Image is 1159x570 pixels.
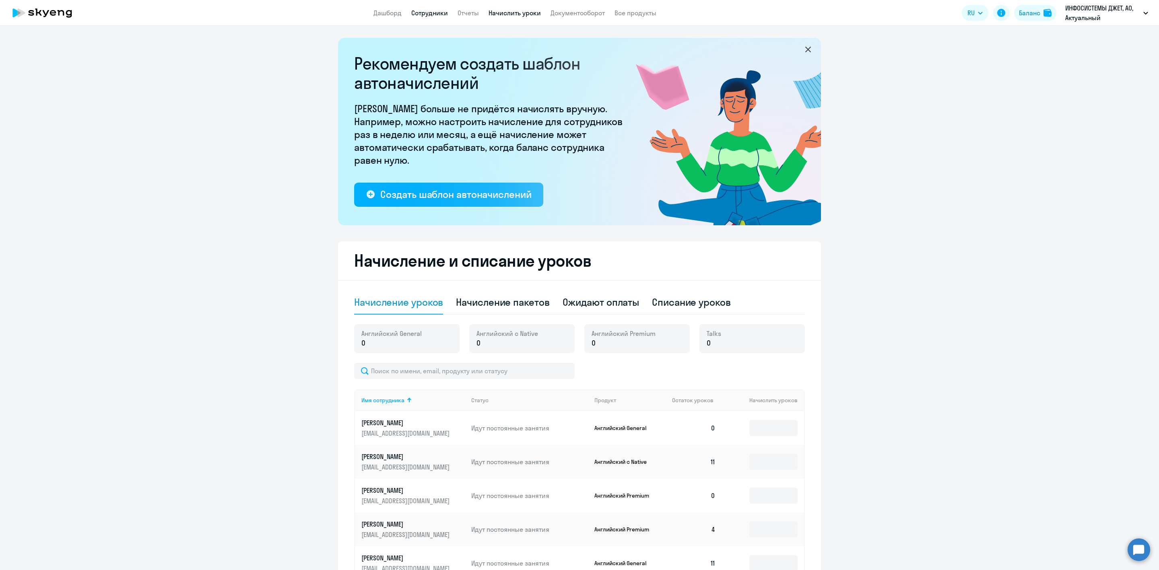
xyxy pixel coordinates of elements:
[652,296,731,309] div: Списание уроков
[361,486,465,505] a: [PERSON_NAME][EMAIL_ADDRESS][DOMAIN_NAME]
[707,338,711,348] span: 0
[672,397,714,404] span: Остаток уроков
[489,9,541,17] a: Начислить уроки
[1065,3,1140,23] p: ИНФОСИСТЕМЫ ДЖЕТ, АО, Актуальный Инфосистемы Джет
[967,8,975,18] span: RU
[361,463,452,471] p: [EMAIL_ADDRESS][DOMAIN_NAME]
[361,338,365,348] span: 0
[411,9,448,17] a: Сотрудники
[594,424,655,432] p: Английский General
[361,418,452,427] p: [PERSON_NAME]
[354,363,575,379] input: Поиск по имени, email, продукту или статусу
[592,329,656,338] span: Английский Premium
[672,397,722,404] div: Остаток уроков
[354,251,805,270] h2: Начисление и списание уроков
[666,411,722,445] td: 0
[361,452,465,471] a: [PERSON_NAME][EMAIL_ADDRESS][DOMAIN_NAME]
[666,445,722,479] td: 11
[615,9,656,17] a: Все продукты
[1019,8,1040,18] div: Баланс
[594,397,666,404] div: Продукт
[563,296,639,309] div: Ожидают оплаты
[471,397,489,404] div: Статус
[722,389,804,411] th: Начислить уроков
[471,457,588,466] p: Идут постоянные занятия
[666,512,722,546] td: 4
[361,520,452,529] p: [PERSON_NAME]
[707,329,721,338] span: Talks
[551,9,605,17] a: Документооборот
[666,479,722,512] td: 0
[354,102,628,167] p: [PERSON_NAME] больше не придётся начислять вручную. Например, можно настроить начисление для сотр...
[1061,3,1152,23] button: ИНФОСИСТЕМЫ ДЖЕТ, АО, Актуальный Инфосистемы Джет
[354,54,628,93] h2: Рекомендуем создать шаблон автоначислений
[380,188,531,201] div: Создать шаблон автоначислений
[361,429,452,438] p: [EMAIL_ADDRESS][DOMAIN_NAME]
[361,397,465,404] div: Имя сотрудника
[361,530,452,539] p: [EMAIL_ADDRESS][DOMAIN_NAME]
[361,329,422,338] span: Английский General
[373,9,402,17] a: Дашборд
[594,526,655,533] p: Английский Premium
[458,9,479,17] a: Отчеты
[594,397,616,404] div: Продукт
[594,492,655,499] p: Английский Premium
[456,296,549,309] div: Начисление пакетов
[471,424,588,432] p: Идут постоянные занятия
[592,338,596,348] span: 0
[361,486,452,495] p: [PERSON_NAME]
[361,496,452,505] p: [EMAIL_ADDRESS][DOMAIN_NAME]
[471,491,588,500] p: Идут постоянные занятия
[594,458,655,465] p: Английский с Native
[962,5,988,21] button: RU
[361,452,452,461] p: [PERSON_NAME]
[354,183,543,207] button: Создать шаблон автоначислений
[361,418,465,438] a: [PERSON_NAME][EMAIL_ADDRESS][DOMAIN_NAME]
[1044,9,1052,17] img: balance
[476,329,538,338] span: Английский с Native
[476,338,481,348] span: 0
[471,559,588,568] p: Идут постоянные занятия
[594,560,655,567] p: Английский General
[361,520,465,539] a: [PERSON_NAME][EMAIL_ADDRESS][DOMAIN_NAME]
[361,554,452,562] p: [PERSON_NAME]
[354,296,443,309] div: Начисление уроков
[361,397,404,404] div: Имя сотрудника
[1014,5,1056,21] button: Балансbalance
[471,397,588,404] div: Статус
[471,525,588,534] p: Идут постоянные занятия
